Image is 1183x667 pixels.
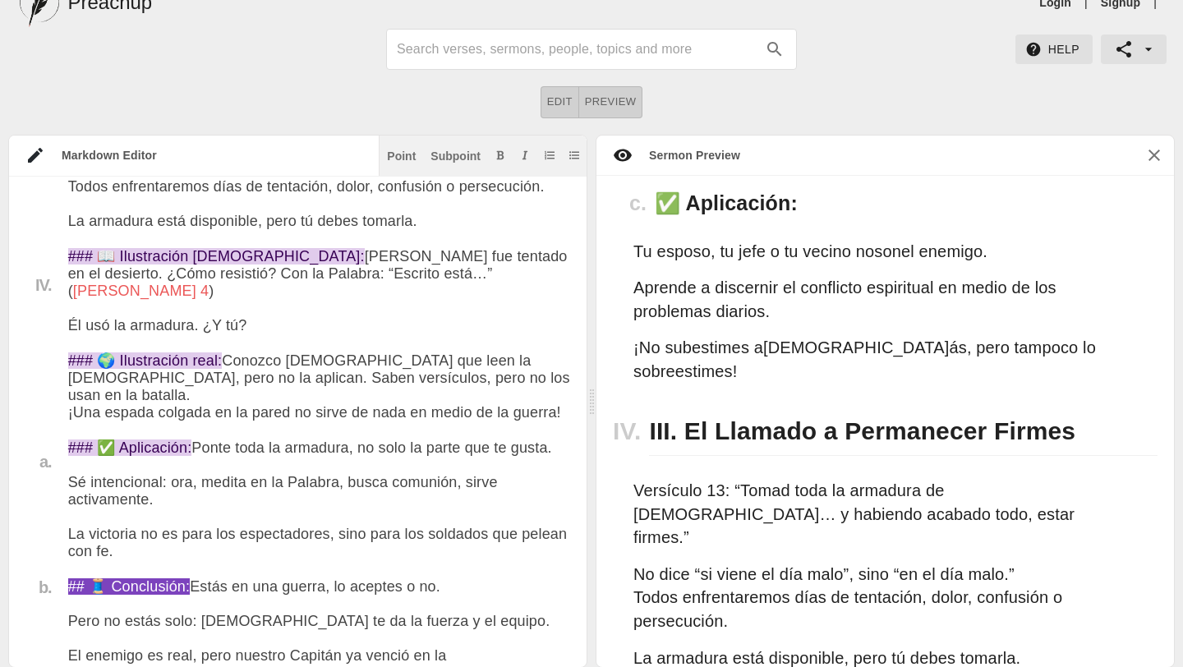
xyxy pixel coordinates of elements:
[633,147,740,163] div: Sermon Preview
[25,453,52,470] div: a.
[25,579,52,596] div: b.
[430,150,481,162] div: Subpoint
[541,86,579,118] button: Edit
[541,147,558,163] button: Add ordered list
[633,336,1121,383] p: ¡No subestimes a ás, pero tampoco lo sobreestimes!
[763,338,949,356] span: [DEMOGRAPHIC_DATA]
[633,479,1121,550] p: Versículo 13: “Tomad toda la armadura de [DEMOGRAPHIC_DATA]… y habiendo acabado todo, estar firmes.”
[492,147,509,163] button: Add bold text
[649,407,1158,457] h2: III. El Llamado a Permanecer Firmes
[585,93,637,112] span: Preview
[633,240,1121,264] p: Tu esposo, tu jefe o tu vecino no el enemigo.
[541,86,643,118] div: text alignment
[547,93,573,112] span: Edit
[613,407,649,456] h2: IV.
[427,147,484,163] button: Subpoint
[613,191,655,216] h3: c .
[45,147,379,163] div: Markdown Editor
[655,191,1158,216] h3: ✅ Aplicación:
[633,276,1121,323] p: Aprende a discernir el conflicto espiritual en medio de los problemas diarios.
[384,147,419,163] button: Insert point
[566,147,582,163] button: Add unordered list
[25,277,52,293] div: IV.
[387,150,416,162] div: Point
[579,86,643,118] button: Preview
[397,36,757,62] input: Search sermons
[1015,34,1093,65] button: Help
[874,242,901,260] span: son
[1029,39,1079,60] span: Help
[633,563,1121,633] p: No dice “si viene el día malo”, sino “en el día malo.” Todos enfrentaremos días de tentación, dol...
[757,31,793,67] button: search
[1101,585,1163,647] iframe: Drift Widget Chat Controller
[517,147,533,163] button: Add italic text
